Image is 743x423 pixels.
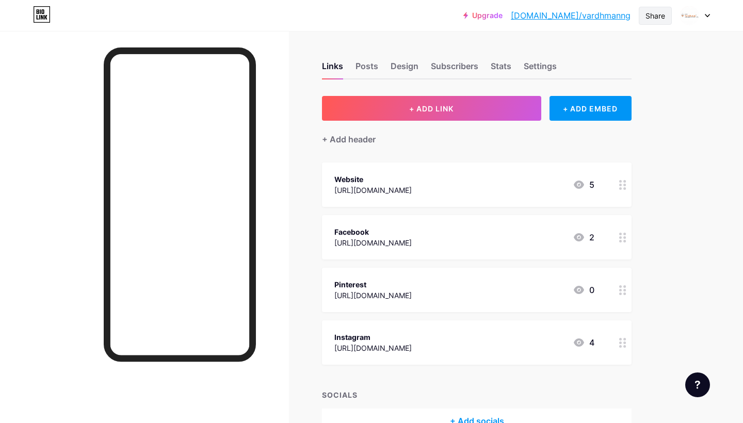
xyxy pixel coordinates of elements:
span: + ADD LINK [409,104,454,113]
div: [URL][DOMAIN_NAME] [334,290,412,301]
div: [URL][DOMAIN_NAME] [334,237,412,248]
a: [DOMAIN_NAME]/vardhmanng [511,9,631,22]
div: Pinterest [334,279,412,290]
div: 5 [573,178,594,191]
button: + ADD LINK [322,96,541,121]
div: 4 [573,336,594,349]
div: [URL][DOMAIN_NAME] [334,343,412,353]
div: 2 [573,231,594,243]
div: Website [334,174,412,185]
div: + ADD EMBED [550,96,632,121]
div: Instagram [334,332,412,343]
div: + Add header [322,133,376,145]
div: Subscribers [431,60,478,78]
div: SOCIALS [322,389,632,400]
a: Upgrade [463,11,503,20]
div: Settings [524,60,557,78]
div: Facebook [334,226,412,237]
div: [URL][DOMAIN_NAME] [334,185,412,196]
div: Stats [491,60,511,78]
img: vardhmansocialmedia [680,6,699,25]
div: Links [322,60,343,78]
div: Share [645,10,665,21]
div: Posts [356,60,378,78]
div: Design [391,60,418,78]
div: 0 [573,284,594,296]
